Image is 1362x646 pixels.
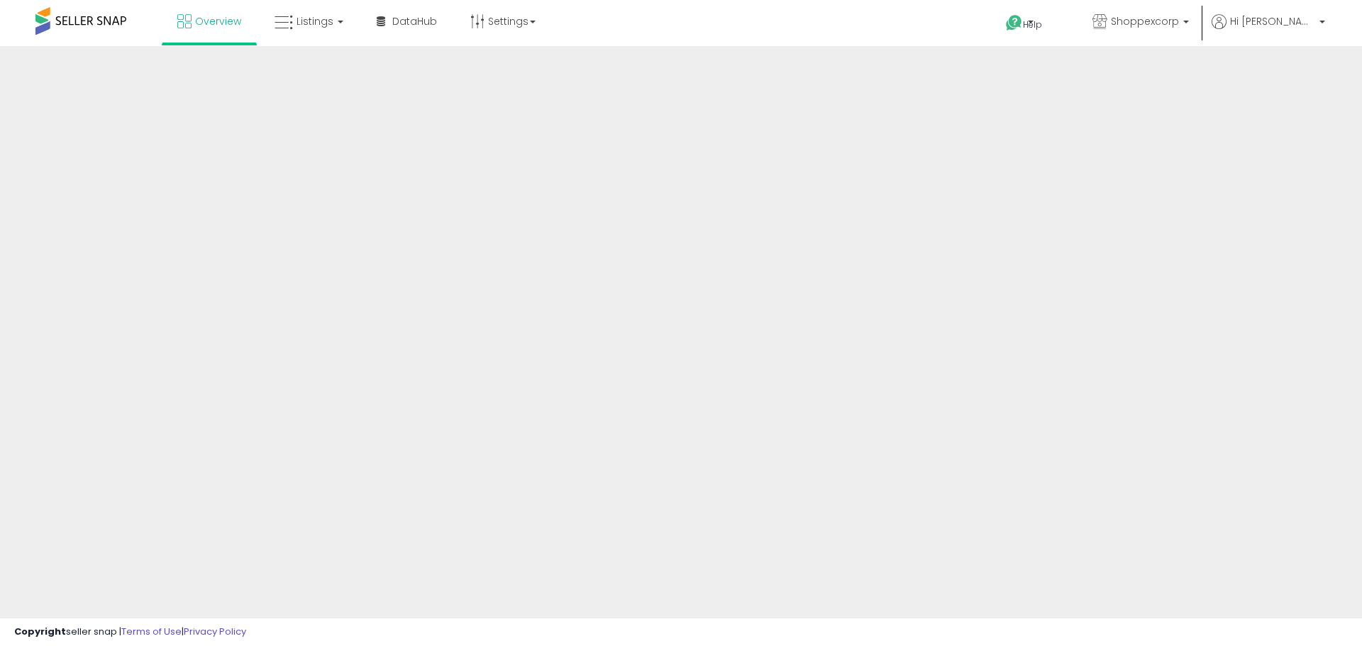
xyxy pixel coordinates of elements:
[195,14,241,28] span: Overview
[1111,14,1179,28] span: Shoppexcorp
[14,625,66,638] strong: Copyright
[1212,14,1325,46] a: Hi [PERSON_NAME]
[297,14,333,28] span: Listings
[1023,18,1042,30] span: Help
[392,14,437,28] span: DataHub
[1005,14,1023,32] i: Get Help
[121,625,182,638] a: Terms of Use
[184,625,246,638] a: Privacy Policy
[1230,14,1315,28] span: Hi [PERSON_NAME]
[995,4,1070,46] a: Help
[14,625,246,639] div: seller snap | |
